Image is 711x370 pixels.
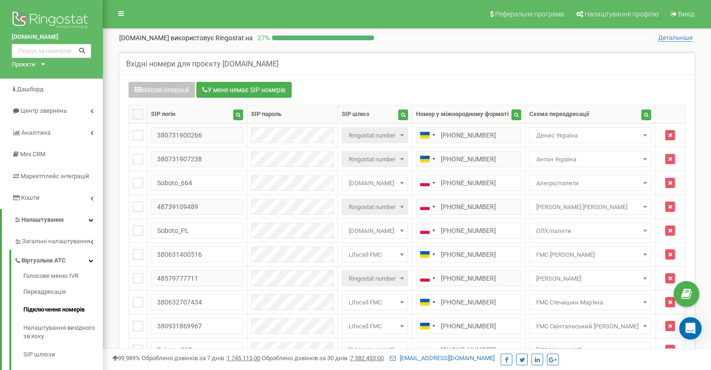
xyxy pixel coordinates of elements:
div: Проєкти [12,60,36,69]
span: FMC Микитишин Христина [529,247,651,262]
div: SIP шлюз [342,110,369,119]
input: 050 123 4567 [416,151,521,167]
span: Ringostat number [342,199,408,215]
u: 7 382 453,00 [350,355,384,362]
span: Антон Україна [529,151,651,167]
input: 512 345 678 [416,175,521,191]
span: Lifecell FMC [342,294,408,310]
div: Telephone country code [417,271,438,286]
span: Налаштування профілю [585,10,659,18]
span: Налаштування [22,216,64,223]
span: Денис Україна [529,127,651,143]
input: 050 123 4567 [416,247,521,262]
span: Вихід [678,10,695,18]
span: Денис вихідна [532,272,648,285]
input: 050 123 4567 [416,318,521,334]
span: Загальні налаштування [22,237,90,246]
span: FMC Стечишин Мар'яна [532,296,648,309]
input: 512 345 678 [416,223,521,239]
span: Антон вихідна [529,342,651,358]
span: Маркетплейс інтеграцій [21,173,89,180]
div: Номер у міжнародному форматі [416,110,509,119]
span: Ringostat number [342,127,408,143]
span: voip2.a1call.me [342,223,408,239]
span: Ringostat number [345,201,405,214]
div: Telephone country code [417,223,438,238]
a: Переадресація [23,283,103,301]
span: ОЛХ/палети [529,223,651,239]
span: Дашборд [17,86,43,93]
a: Віртуальна АТС [14,250,103,269]
span: Ringostat number [345,272,405,285]
span: Алегро/палети [529,175,651,191]
span: Оброблено дзвінків за 7 днів : [142,355,260,362]
h5: Вхідні номери для проєкту [DOMAIN_NAME] [126,60,279,68]
input: 512 345 678 [416,270,521,286]
span: Віртуальна АТС [22,256,66,265]
img: Ringostat logo [12,9,91,33]
span: Оброблено дзвінків за 30 днів : [262,355,384,362]
div: Telephone country code [417,319,438,334]
span: voip2.a1call.me [345,344,405,357]
div: Open Intercom Messenger [679,317,702,340]
input: 050 123 4567 [416,294,521,310]
span: Аналiтика [22,129,50,136]
span: Денис вихідна [529,270,651,286]
div: Telephone country code [417,152,438,167]
span: Lifecell FMC [345,296,405,309]
div: Telephone country code [417,175,438,190]
div: SIP логін [151,110,175,119]
span: Lifecell FMC [345,320,405,333]
span: Кошти [21,194,40,201]
a: Загальні налаштування [14,231,103,250]
span: voip2.a1call.me [342,175,408,191]
a: Голосове меню IVR [23,272,103,283]
div: Telephone country code [417,128,438,143]
span: Детальніше [658,34,693,42]
a: [DOMAIN_NAME] [12,33,91,42]
a: Налаштування вихідного зв’язку [23,319,103,346]
span: Ringostat number [342,151,408,167]
p: 27 % [253,33,272,43]
button: Масові операції [129,82,195,98]
div: Telephone country code [417,295,438,310]
div: Схема переадресації [529,110,589,119]
span: Гаврилюк Дмитро [532,201,648,214]
input: 050 123 4567 [416,127,521,143]
span: FMC Микитишин Христина [532,248,648,261]
div: Telephone country code [417,342,438,357]
span: Денис Україна [532,129,648,142]
span: Ringostat number [342,270,408,286]
span: Lifecell FMC [345,248,405,261]
a: Налаштування [2,209,103,231]
button: У мене немає SIP номерів [196,82,292,98]
a: SIP шлюзи [23,346,103,364]
span: Реферальна програма [495,10,564,18]
input: Пошук за номером [12,44,91,58]
span: Lifecell FMC [342,247,408,262]
div: Telephone country code [417,247,438,262]
span: Mini CRM [20,151,45,158]
a: Підключення номерів [23,301,103,319]
p: [DOMAIN_NAME] [119,33,253,43]
span: Ringostat number [345,153,405,166]
span: Центр звернень [21,107,67,114]
u: 1 745 115,00 [227,355,260,362]
span: Алегро/палети [532,177,648,190]
span: Гаврилюк Дмитро [529,199,651,215]
a: [EMAIL_ADDRESS][DOMAIN_NAME] [390,355,495,362]
span: voip2.a1call.me [345,177,405,190]
span: Антон вихідна [532,344,648,357]
span: voip2.a1call.me [345,225,405,238]
span: voip2.a1call.me [342,342,408,358]
div: Telephone country code [417,199,438,214]
span: 99,989% [112,355,140,362]
span: Ringostat number [345,129,405,142]
span: Антон Україна [532,153,648,166]
th: SIP пароль [247,105,338,123]
span: FMC Свінтальський Іван [529,318,651,334]
span: FMC Свінтальський Іван [532,320,648,333]
span: використовує Ringostat на [171,34,253,42]
input: 512 345 678 [416,199,521,215]
span: Lifecell FMC [342,318,408,334]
